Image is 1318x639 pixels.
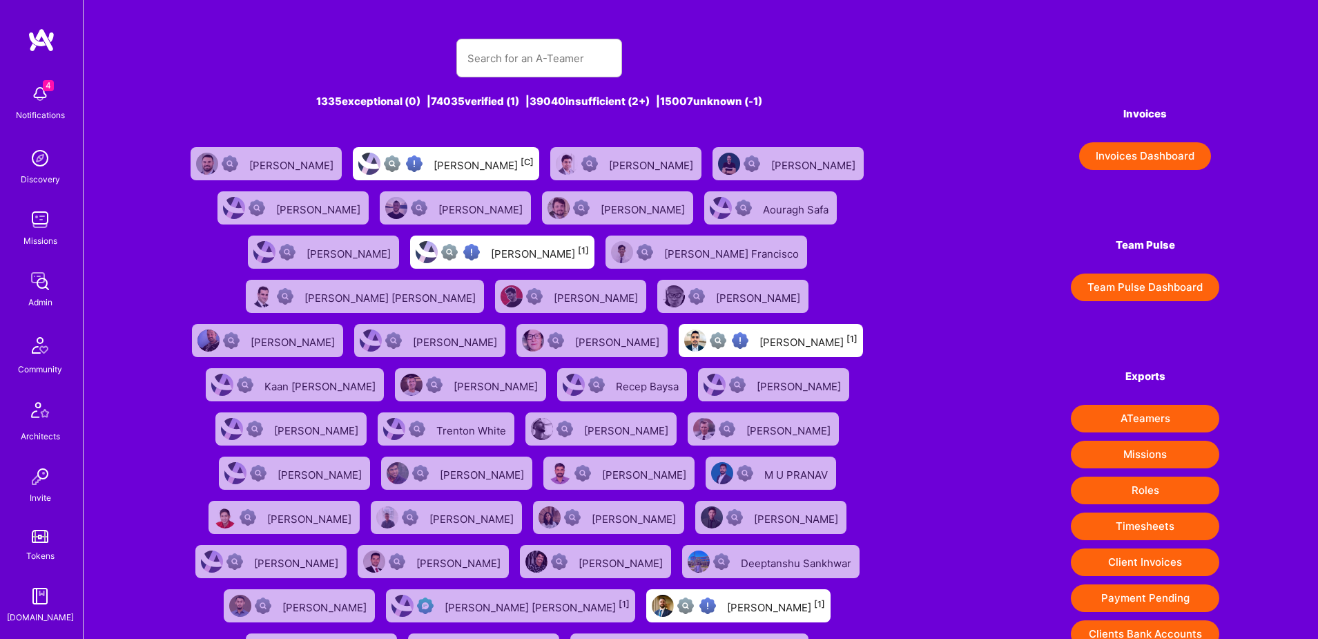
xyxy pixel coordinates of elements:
[376,451,538,495] a: User AvatarNot Scrubbed[PERSON_NAME]
[383,418,405,440] img: User Avatar
[1071,405,1219,432] button: ATeamers
[267,508,354,526] div: [PERSON_NAME]
[693,418,715,440] img: User Avatar
[602,464,689,482] div: [PERSON_NAME]
[1071,370,1219,383] h4: Exports
[637,244,653,260] img: Not Scrubbed
[501,285,523,307] img: User Avatar
[21,429,60,444] div: Architects
[619,599,630,609] sup: [1]
[387,462,409,484] img: User Avatar
[1071,513,1219,540] button: Timesheets
[200,363,389,407] a: User AvatarNot ScrubbedKaan [PERSON_NAME]
[391,595,414,617] img: User Avatar
[1071,441,1219,468] button: Missions
[1071,549,1219,576] button: Client Invoices
[185,142,347,186] a: User AvatarNot Scrubbed[PERSON_NAME]
[242,230,405,274] a: User AvatarNot Scrubbed[PERSON_NAME]
[363,551,385,573] img: User Avatar
[23,329,57,362] img: Community
[710,332,726,349] img: Not fully vetted
[814,599,825,609] sup: [1]
[611,241,633,263] img: User Avatar
[26,144,54,172] img: discovery
[358,153,380,175] img: User Avatar
[641,584,836,628] a: User AvatarNot fully vettedHigh Potential User[PERSON_NAME][1]
[352,540,514,584] a: User AvatarNot Scrubbed[PERSON_NAME]
[744,155,760,172] img: Not Scrubbed
[23,396,57,429] img: Architects
[365,495,527,540] a: User AvatarNot Scrubbed[PERSON_NAME]
[445,597,630,615] div: [PERSON_NAME] [PERSON_NAME]
[771,155,858,173] div: [PERSON_NAME]
[511,318,673,363] a: User AvatarNot Scrubbed[PERSON_NAME]
[413,332,500,350] div: [PERSON_NAME]
[389,553,405,570] img: Not Scrubbed
[690,495,852,540] a: User AvatarNot Scrubbed[PERSON_NAME]
[304,287,478,305] div: [PERSON_NAME] [PERSON_NAME]
[385,332,402,349] img: Not Scrubbed
[699,598,716,614] img: High Potential User
[213,451,376,495] a: User AvatarNot Scrubbed[PERSON_NAME]
[412,465,429,481] img: Not Scrubbed
[735,200,752,216] img: Not Scrubbed
[246,421,263,437] img: Not Scrubbed
[278,464,365,482] div: [PERSON_NAME]
[556,153,578,175] img: User Avatar
[727,597,825,615] div: [PERSON_NAME]
[1071,477,1219,504] button: Roles
[18,362,62,376] div: Community
[254,553,341,571] div: [PERSON_NAME]
[203,495,365,540] a: User AvatarNot Scrubbed[PERSON_NAME]
[374,186,536,230] a: User AvatarNot Scrubbed[PERSON_NAME]
[684,330,706,352] img: User Avatar
[718,153,740,175] img: User Avatar
[426,376,443,393] img: Not Scrubbed
[704,374,726,396] img: User Avatar
[454,376,541,394] div: [PERSON_NAME]
[520,407,682,451] a: User AvatarNot Scrubbed[PERSON_NAME]
[584,420,671,438] div: [PERSON_NAME]
[226,553,243,570] img: Not Scrubbed
[416,241,438,263] img: User Avatar
[719,421,735,437] img: Not Scrubbed
[405,230,600,274] a: User AvatarNot fully vettedHigh Potential User[PERSON_NAME][1]
[277,288,293,305] img: Not Scrubbed
[707,142,869,186] a: User AvatarNot Scrubbed[PERSON_NAME]
[276,199,363,217] div: [PERSON_NAME]
[677,598,694,614] img: Not fully vetted
[282,597,369,615] div: [PERSON_NAME]
[385,197,407,219] img: User Avatar
[264,376,378,394] div: Kaan [PERSON_NAME]
[28,28,55,53] img: logo
[406,155,423,172] img: High Potential User
[229,595,251,617] img: User Avatar
[440,464,527,482] div: [PERSON_NAME]
[249,200,265,216] img: Not Scrubbed
[26,463,54,490] img: Invite
[349,318,511,363] a: User AvatarNot Scrubbed[PERSON_NAME]
[574,465,591,481] img: Not Scrubbed
[710,197,732,219] img: User Avatar
[1071,108,1219,120] h4: Invoices
[240,509,256,526] img: Not Scrubbed
[7,610,74,624] div: [DOMAIN_NAME]
[30,490,51,505] div: Invite
[212,186,374,230] a: User AvatarNot Scrubbed[PERSON_NAME]
[514,540,677,584] a: User AvatarNot Scrubbed[PERSON_NAME]
[545,142,707,186] a: User AvatarNot Scrubbed[PERSON_NAME]
[372,407,520,451] a: User AvatarNot ScrubbedTrenton White
[274,420,361,438] div: [PERSON_NAME]
[463,244,480,260] img: High Potential User
[732,332,748,349] img: High Potential User
[552,363,692,407] a: User AvatarNot ScrubbedRecep Baysa
[600,230,813,274] a: User AvatarNot Scrubbed[PERSON_NAME] Francisco
[526,288,543,305] img: Not Scrubbed
[1071,274,1219,301] button: Team Pulse Dashboard
[28,295,52,309] div: Admin
[688,288,705,305] img: Not Scrubbed
[347,142,545,186] a: User AvatarNot fully vettedHigh Potential User[PERSON_NAME][C]
[222,155,238,172] img: Not Scrubbed
[434,155,534,173] div: [PERSON_NAME]
[579,553,666,571] div: [PERSON_NAME]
